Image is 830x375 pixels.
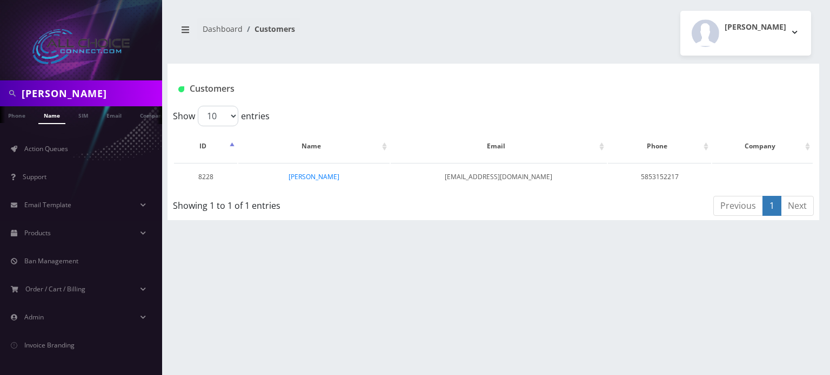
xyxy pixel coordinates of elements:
a: Dashboard [203,24,243,34]
a: Name [38,106,65,124]
a: 1 [762,196,781,216]
a: SIM [73,106,93,123]
span: Order / Cart / Billing [25,284,85,294]
div: Showing 1 to 1 of 1 entries [173,195,432,212]
span: Admin [24,312,44,322]
span: Email Template [24,200,71,209]
label: Show entries [173,106,270,126]
span: Products [24,228,51,237]
input: Search in Company [22,83,159,104]
a: Previous [713,196,763,216]
h1: Customers [178,84,701,94]
th: Email: activate to sort column ascending [391,131,607,162]
span: Support [23,172,46,181]
img: All Choice Connect [32,29,130,64]
td: 8228 [174,163,237,190]
span: Invoice Branding [24,340,75,350]
th: Company: activate to sort column ascending [712,131,813,162]
td: [EMAIL_ADDRESS][DOMAIN_NAME] [391,163,607,190]
button: [PERSON_NAME] [680,11,811,56]
th: ID: activate to sort column descending [174,131,237,162]
nav: breadcrumb [176,18,485,49]
h2: [PERSON_NAME] [725,23,786,32]
a: Email [101,106,127,123]
th: Name: activate to sort column ascending [238,131,389,162]
span: Action Queues [24,144,68,153]
a: [PERSON_NAME] [289,172,339,181]
li: Customers [243,23,295,35]
a: Company [135,106,171,123]
a: Next [781,196,814,216]
a: Phone [3,106,31,123]
td: 5853152217 [608,163,711,190]
th: Phone: activate to sort column ascending [608,131,711,162]
span: Ban Management [24,256,78,265]
select: Showentries [198,106,238,126]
